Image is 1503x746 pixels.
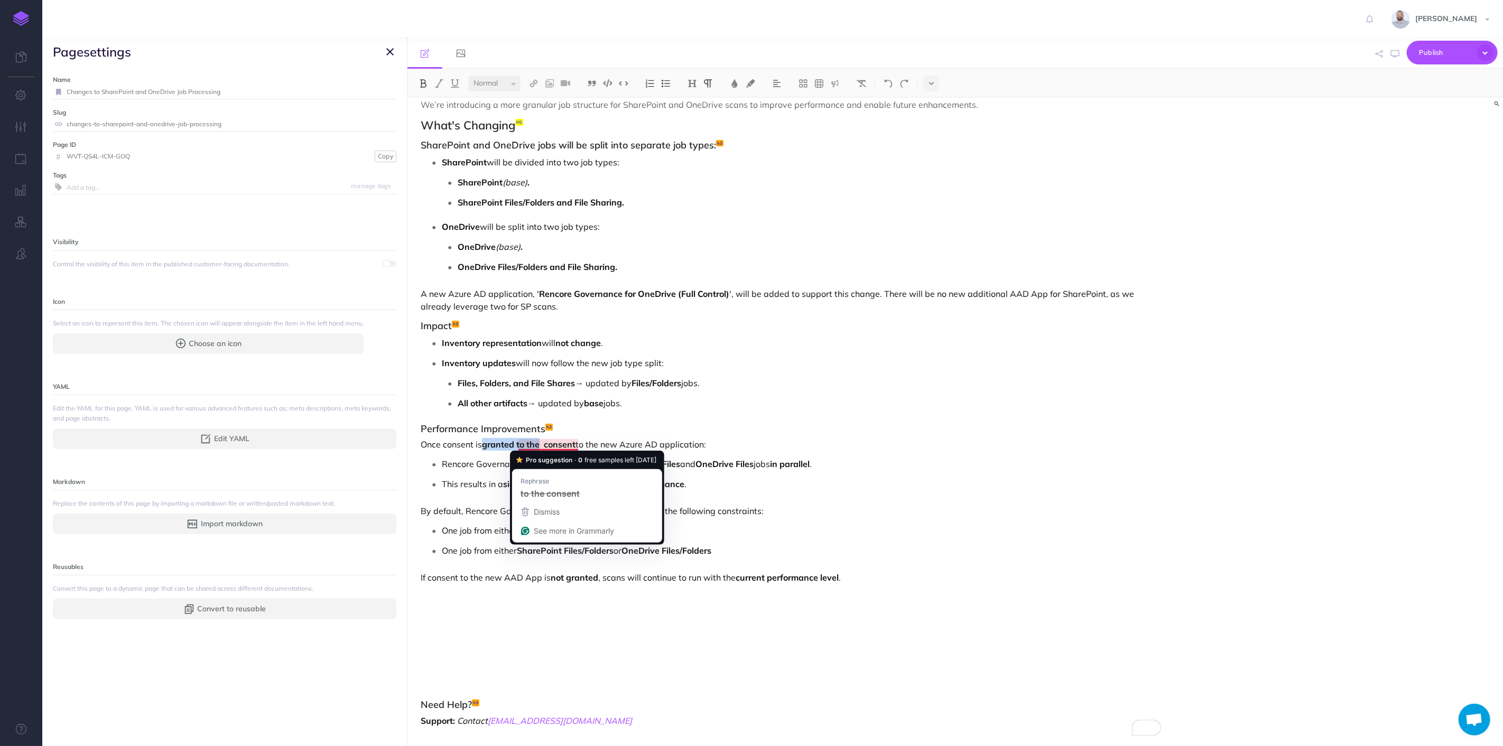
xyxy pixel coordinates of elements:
[442,355,1161,371] p: will now follow the new job type split:
[730,79,739,88] img: Text color button
[53,583,396,593] span: Convert this page to a dynamic page that can be shared across different documentations.
[198,603,266,614] span: Convert to reusable
[551,572,598,583] strong: not granted
[450,79,460,88] img: Underline button
[67,117,396,131] input: page-name
[1459,704,1490,735] div: Open chat
[442,157,487,167] strong: SharePoint
[857,79,866,88] img: Clear styles button
[201,518,263,529] span: Import markdown
[517,545,614,556] strong: SharePoint Files/Folders
[442,476,1161,492] p: This results in a .
[442,358,516,368] strong: Inventory updates
[736,572,839,583] strong: current performance level
[421,287,1161,313] p: A new Azure AD application, ' ', will be added to support this change. There will be no new addit...
[458,262,617,272] strong: OneDrive Files/Folders and File Sharing.
[458,197,624,208] strong: SharePoint Files/Folders and File Sharing.
[53,498,396,508] span: Replace the contents of this page by importing a markdown file or written/pasted markdown text.
[688,79,697,88] img: Headings dropdown button
[53,428,396,449] button: Edit YAML
[419,79,428,88] img: Bold button
[421,571,1161,584] p: If consent to the new AAD App is , scans will continue to run with the .
[1391,10,1410,29] img: dqmYJ6zMSCra9RPGpxPUfVOofRKbTqLnhKYT2M4s.jpg
[772,79,782,88] img: Alignment dropdown menu button
[421,438,1161,451] p: Once consent is to the new Azure AD application:
[621,545,711,556] strong: OneDrive Files/Folders
[496,241,521,252] em: (base)
[53,153,64,160] i: #
[53,333,364,353] button: Choose an icon
[482,439,576,450] strong: granted to the consent
[884,79,893,88] img: Undo
[584,398,604,408] strong: base
[458,395,1161,411] p: → updated by jobs.
[421,700,1161,710] h3: Need Help?
[695,459,754,469] strong: OneDrive Files
[53,74,396,85] label: Name
[488,715,632,726] a: [EMAIL_ADDRESS][DOMAIN_NAME]
[1419,44,1472,61] span: Publish
[442,335,1161,351] p: will .
[458,398,527,408] strong: All other artifacts
[421,505,1161,517] p: By default, Rencore Governance will run jobs in parallel under the following constraints:
[539,288,729,299] strong: Rencore Governance for OneDrive (Full Control)
[503,479,684,489] strong: significant improvement in scan performance
[458,241,496,252] strong: OneDrive
[545,79,554,88] img: Add image button
[53,107,396,117] label: Slug
[53,297,65,305] small: Icon
[442,456,1161,472] p: Rencore Governance will be able to and jobs .
[214,433,249,444] span: Edit YAML
[421,98,1161,111] p: We’re introducing a more granular job structure for SharePoint and OneDrive scans to improve perf...
[53,383,70,390] small: YAML
[442,338,542,348] strong: Inventory representation
[53,259,311,269] span: Control the visibility of this item in the published customer-facing documentation.
[442,523,1161,538] p: One job from either or
[458,177,503,188] strong: SharePoint
[561,79,570,88] img: Add video button
[458,375,1161,391] p: → updated by jobs.
[421,424,1161,434] h3: Performance Improvements
[421,140,1161,151] h3: SharePoint and OneDrive jobs will be split into separate job types:
[587,79,597,88] img: Blockquote button
[746,79,755,88] img: Text background color button
[13,11,29,26] img: logo-mark.svg
[53,563,83,571] small: Reusables
[53,599,396,619] button: Convert to reusable
[603,79,613,87] img: Code block button
[421,321,1161,331] h3: Impact
[53,44,83,60] span: page
[458,378,575,388] strong: Files, Folders, and File Shares
[442,219,1161,235] p: will be split into two job types:
[645,79,655,88] img: Ordered list button
[830,79,840,88] img: Callout dropdown menu button
[421,119,1161,132] h2: What's Changing
[53,170,396,180] label: Tags
[189,338,242,349] span: Choose an icon
[703,79,713,88] img: Paragraph button
[67,85,396,99] input: Page name
[53,139,396,150] label: Page ID
[503,177,527,188] em: (base)
[527,177,530,188] strong: .
[555,338,601,348] strong: not change
[442,154,1161,170] p: will be divided into two job types:
[53,238,78,246] small: Visibility
[53,514,396,534] button: Import markdown
[53,318,364,328] span: Select an icon to represent this item. The chosen icon will appear alongside the item in the left...
[421,715,455,726] strong: Support:
[899,79,909,88] img: Redo
[1407,41,1498,64] button: Publish
[53,45,131,59] h3: settings
[661,79,671,88] img: Unordered list button
[457,715,632,726] em: Contact
[346,180,396,192] button: manage tags
[67,180,396,194] input: Add a tag...
[619,79,628,87] img: Inline code button
[375,151,396,162] button: Copy
[442,221,480,232] strong: OneDrive
[434,79,444,88] img: Italic button
[53,478,85,486] small: Markdown
[442,543,1161,558] p: One job from either or
[53,403,396,423] span: Edit the YAML for this page. YAML is used for various advanced features such as; meta description...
